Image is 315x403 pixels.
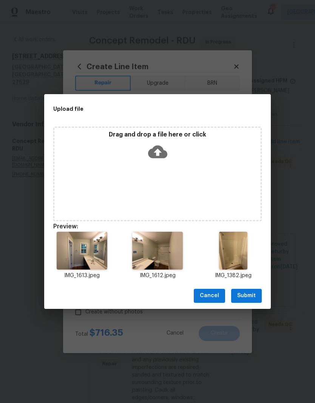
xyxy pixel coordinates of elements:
img: 9k= [57,232,107,270]
button: Cancel [194,289,225,303]
span: Cancel [200,291,219,301]
button: Submit [231,289,262,303]
img: 2Q== [219,232,247,270]
img: Z [132,232,182,270]
p: IMG_1613.jpeg [53,272,111,280]
p: Drag and drop a file here or click [54,131,261,139]
p: IMG_1612.jpeg [129,272,186,280]
h2: Upload file [53,105,228,113]
p: IMG_1382.jpeg [204,272,262,280]
span: Submit [237,291,256,301]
